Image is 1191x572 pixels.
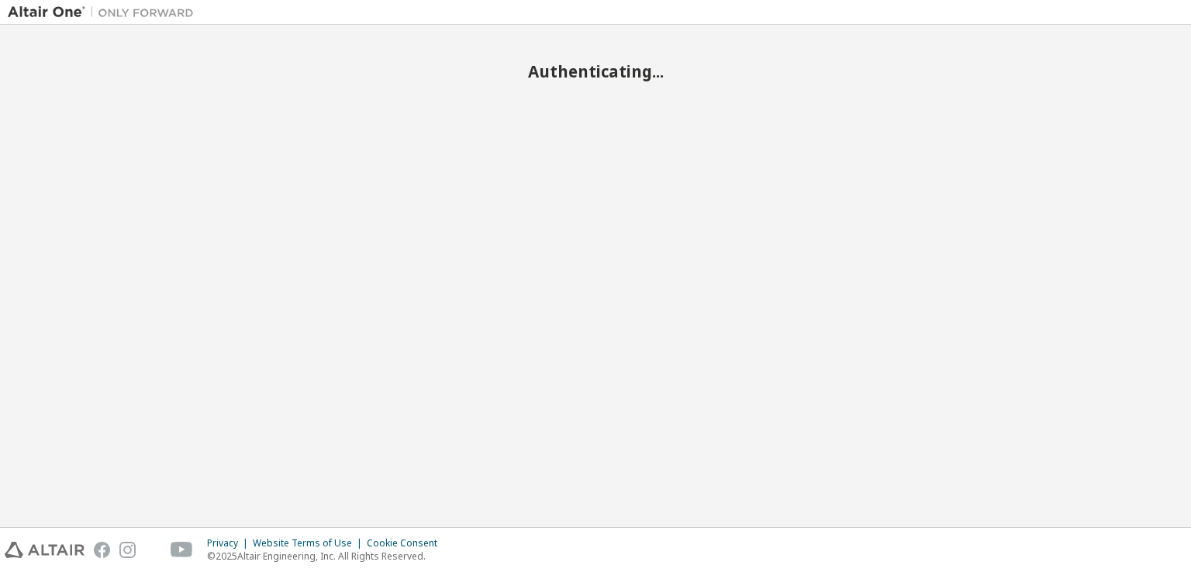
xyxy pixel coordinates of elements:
[94,542,110,558] img: facebook.svg
[207,550,447,563] p: © 2025 Altair Engineering, Inc. All Rights Reserved.
[8,61,1183,81] h2: Authenticating...
[253,537,367,550] div: Website Terms of Use
[171,542,193,558] img: youtube.svg
[367,537,447,550] div: Cookie Consent
[5,542,85,558] img: altair_logo.svg
[207,537,253,550] div: Privacy
[119,542,136,558] img: instagram.svg
[8,5,202,20] img: Altair One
